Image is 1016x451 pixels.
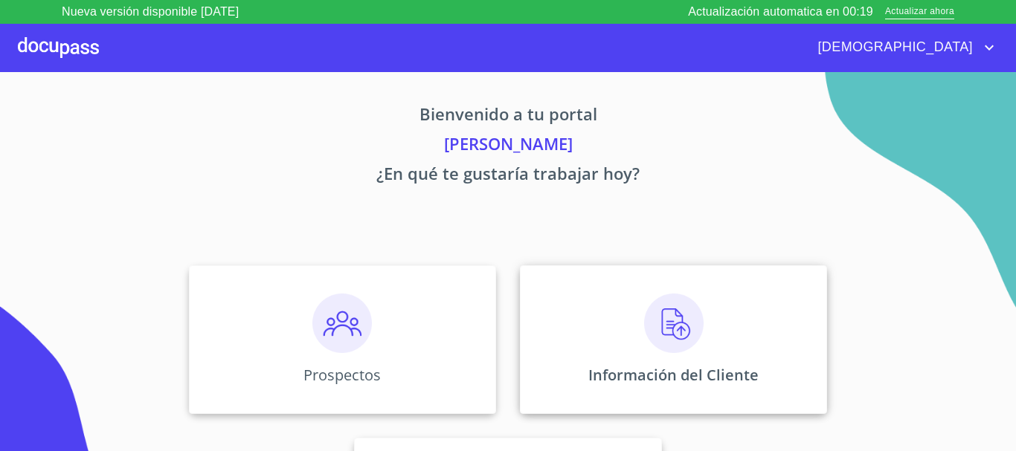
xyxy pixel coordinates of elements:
p: Nueva versión disponible [DATE] [62,3,239,21]
img: carga.png [644,293,704,353]
p: Prospectos [303,365,381,385]
p: Bienvenido a tu portal [50,102,966,132]
p: Información del Cliente [588,365,759,385]
span: Actualizar ahora [885,4,954,20]
span: [DEMOGRAPHIC_DATA] [806,36,980,59]
p: Actualización automatica en 00:19 [688,3,873,21]
img: prospectos.png [312,293,372,353]
p: ¿En qué te gustaría trabajar hoy? [50,161,966,191]
p: [PERSON_NAME] [50,132,966,161]
button: account of current user [806,36,998,59]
